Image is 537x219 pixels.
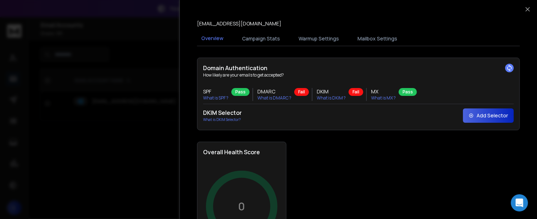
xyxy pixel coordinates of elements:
h3: MX [371,88,396,95]
div: Fail [349,88,363,96]
h2: DKIM Selector [203,108,242,117]
p: [EMAIL_ADDRESS][DOMAIN_NAME] [197,20,281,27]
h3: DKIM [317,88,346,95]
p: What is MX ? [371,95,396,101]
button: Add Selector [463,108,514,123]
button: Warmup Settings [294,31,343,47]
div: Pass [231,88,250,96]
p: What is DKIM Selector? [203,117,242,122]
h3: DMARC [257,88,291,95]
button: Mailbox Settings [353,31,401,47]
button: Overview [197,30,228,47]
p: How likely are your emails to get accepted? [203,72,514,78]
div: Fail [294,88,309,96]
p: What is DMARC ? [257,95,291,101]
h2: Domain Authentication [203,64,514,72]
div: Open Intercom Messenger [511,194,528,211]
div: Pass [399,88,417,96]
p: What is DKIM ? [317,95,346,101]
h2: Overall Health Score [203,148,280,156]
p: What is SPF ? [203,95,228,101]
p: 0 [238,200,245,213]
button: Campaign Stats [238,31,284,47]
h3: SPF [203,88,228,95]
